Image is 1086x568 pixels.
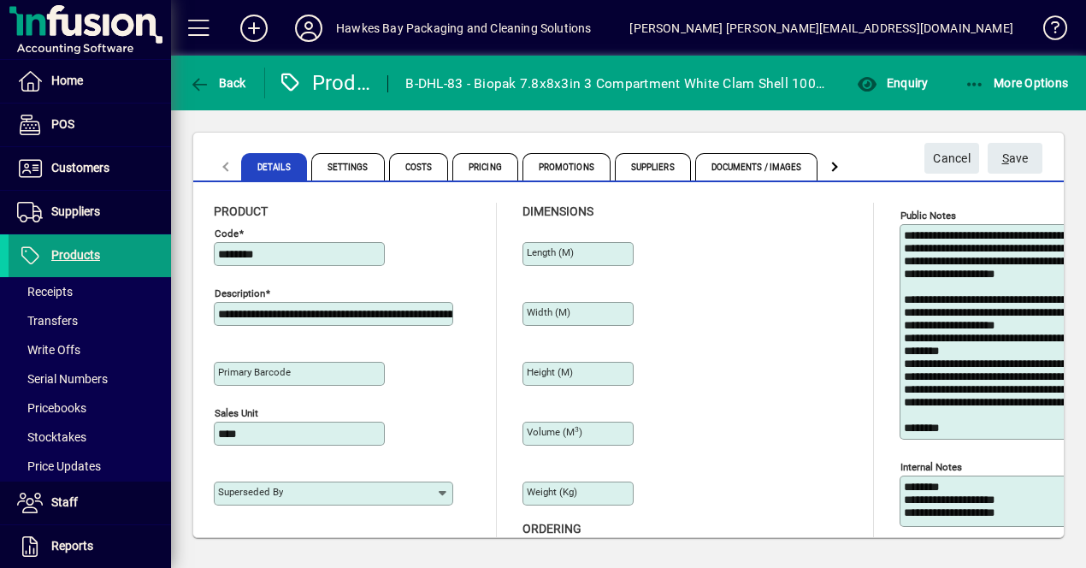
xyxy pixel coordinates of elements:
span: Serial Numbers [17,372,108,386]
span: Price Updates [17,459,101,473]
app-page-header-button: Back [171,68,265,98]
button: Enquiry [853,68,932,98]
span: Products [51,248,100,262]
button: More Options [960,68,1073,98]
mat-label: Code [215,228,239,240]
mat-label: Superseded by [218,486,283,498]
sup: 3 [575,425,579,434]
mat-label: Primary barcode [218,366,291,378]
span: S [1002,151,1009,165]
span: Pricing [452,153,518,180]
mat-label: Internal Notes [900,461,962,473]
span: Transfers [17,314,78,328]
div: Hawkes Bay Packaging and Cleaning Solutions [336,15,592,42]
span: Reports [51,539,93,553]
span: ave [1002,145,1029,173]
mat-label: Description [215,287,265,299]
a: Customers [9,147,171,190]
button: Add [227,13,281,44]
span: Suppliers [615,153,691,180]
span: POS [51,117,74,131]
mat-label: Sales unit [215,407,258,419]
span: Details [241,153,307,180]
button: Save [988,143,1042,174]
span: Cancel [933,145,971,173]
div: Product [278,69,371,97]
span: Customers [51,161,109,175]
span: Suppliers [51,204,100,218]
button: Cancel [924,143,979,174]
mat-label: Width (m) [527,306,570,318]
span: Write Offs [17,343,80,357]
a: Transfers [9,306,171,335]
mat-label: Public Notes [900,210,956,222]
div: [PERSON_NAME] [PERSON_NAME][EMAIL_ADDRESS][DOMAIN_NAME] [629,15,1013,42]
span: Settings [311,153,385,180]
span: Staff [51,495,78,509]
button: Profile [281,13,336,44]
a: Reports [9,525,171,568]
span: Documents / Images [695,153,818,180]
mat-label: Volume (m ) [527,426,582,438]
mat-label: Height (m) [527,366,573,378]
a: Suppliers [9,191,171,234]
div: B-DHL-83 - Biopak 7.8x8x3in 3 Compartment White Clam Shell 100 units per slve [405,70,826,98]
span: More Options [965,76,1069,90]
span: Receipts [17,285,73,299]
mat-label: Weight (Kg) [527,486,577,498]
a: Knowledge Base [1030,3,1065,59]
a: Serial Numbers [9,364,171,393]
a: Stocktakes [9,423,171,452]
span: Enquiry [857,76,928,90]
a: Write Offs [9,335,171,364]
button: Back [185,68,251,98]
span: Back [189,76,246,90]
span: Pricebooks [17,401,86,415]
a: Receipts [9,277,171,306]
a: Staff [9,482,171,524]
span: Costs [389,153,449,180]
span: Promotions [522,153,611,180]
a: Home [9,60,171,103]
a: Price Updates [9,452,171,481]
a: POS [9,104,171,146]
span: Product [214,204,268,218]
mat-label: Length (m) [527,246,574,258]
span: Dimensions [522,204,593,218]
span: Ordering [522,522,581,535]
a: Pricebooks [9,393,171,423]
span: Stocktakes [17,430,86,444]
span: Home [51,74,83,87]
